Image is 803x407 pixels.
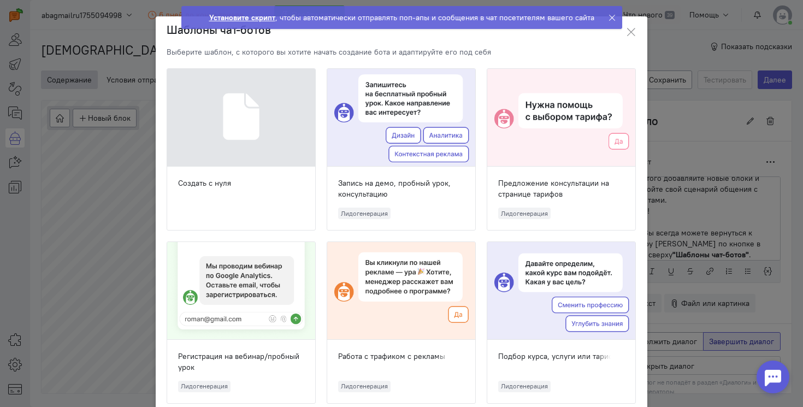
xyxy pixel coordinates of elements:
[209,13,275,22] strong: Установите скрипт
[338,351,464,362] div: Работа с трафиком с рекламы
[338,178,464,199] div: Запись на демо, пробный урок, консультацию
[498,351,624,362] div: Подбор курса, услуги или тарифа
[498,208,551,219] span: Лидогенерация
[209,12,594,23] div: , чтобы автоматически отправлять поп-апы и сообщения в чат посетителям вашего сайта
[338,208,391,219] span: Лидогенерация
[338,381,391,392] span: Лидогенерация
[167,46,636,57] p: Выберите шаблон, с которого вы хотите начать создание бота и адаптируйте его под себя
[178,381,231,392] span: Лидогенерация
[178,178,304,188] div: Создать с нуля
[498,178,624,199] div: Предложение консультации на странице тарифов
[167,22,636,38] h3: Шаблоны чат-ботов
[178,351,304,373] div: Регистрация на вебинар/пробный урок
[498,381,551,392] span: Лидогенерация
